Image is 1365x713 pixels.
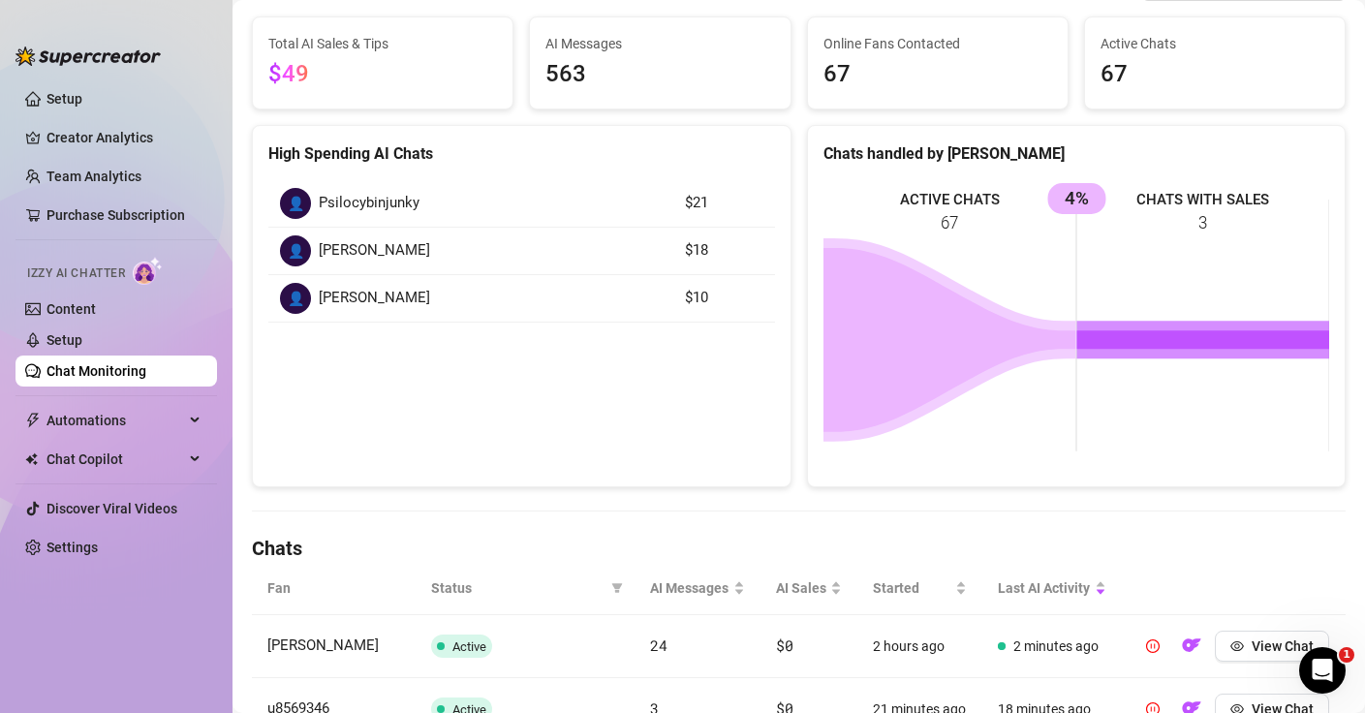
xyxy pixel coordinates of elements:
span: Total AI Sales & Tips [268,33,497,54]
span: [PERSON_NAME] [319,287,430,310]
span: $0 [776,635,792,655]
a: Setup [47,91,82,107]
iframe: Intercom live chat [1299,647,1346,694]
a: Settings [47,540,98,555]
button: OF [1176,631,1207,662]
a: Setup [47,332,82,348]
span: Active [452,639,486,654]
span: filter [607,573,627,603]
span: AI Messages [650,577,729,599]
span: 24 [650,635,667,655]
a: Team Analytics [47,169,141,184]
th: Fan [252,562,416,615]
span: [PERSON_NAME] [319,239,430,263]
h4: Chats [252,535,1346,562]
span: 563 [545,56,774,93]
a: Content [47,301,96,317]
span: eye [1230,639,1244,653]
img: AI Chatter [133,257,163,285]
span: AI Messages [545,33,774,54]
img: logo-BBDzfeDw.svg [16,46,161,66]
span: thunderbolt [25,413,41,428]
span: Active Chats [1101,33,1329,54]
div: 👤 [280,283,311,314]
span: Online Fans Contacted [823,33,1052,54]
span: Status [431,577,604,599]
div: Chats handled by [PERSON_NAME] [823,141,1330,166]
span: 2 minutes ago [1013,638,1099,654]
span: $49 [268,60,309,87]
span: filter [611,582,623,594]
img: OF [1182,635,1201,655]
span: [PERSON_NAME] [267,636,379,654]
button: View Chat [1215,631,1329,662]
article: $21 [685,192,763,215]
a: Purchase Subscription [47,200,202,231]
a: Creator Analytics [47,122,202,153]
article: $18 [685,239,763,263]
span: 67 [1101,56,1329,93]
span: Started [873,577,951,599]
div: 👤 [280,188,311,219]
span: View Chat [1252,638,1314,654]
article: $10 [685,287,763,310]
img: Chat Copilot [25,452,38,466]
span: Automations [47,405,184,436]
th: Last AI Activity [982,562,1122,615]
span: Chat Copilot [47,444,184,475]
span: AI Sales [776,577,827,599]
div: 👤 [280,235,311,266]
th: AI Sales [760,562,858,615]
span: 67 [823,56,1052,93]
span: Last AI Activity [998,577,1091,599]
a: Discover Viral Videos [47,501,177,516]
a: OF [1176,642,1207,658]
a: Chat Monitoring [47,363,146,379]
span: Izzy AI Chatter [27,264,125,283]
th: Started [857,562,982,615]
span: 1 [1339,647,1354,663]
div: High Spending AI Chats [268,141,775,166]
span: Psilocybinjunky [319,192,419,215]
td: 2 hours ago [857,615,982,678]
span: pause-circle [1146,639,1160,653]
th: AI Messages [635,562,760,615]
